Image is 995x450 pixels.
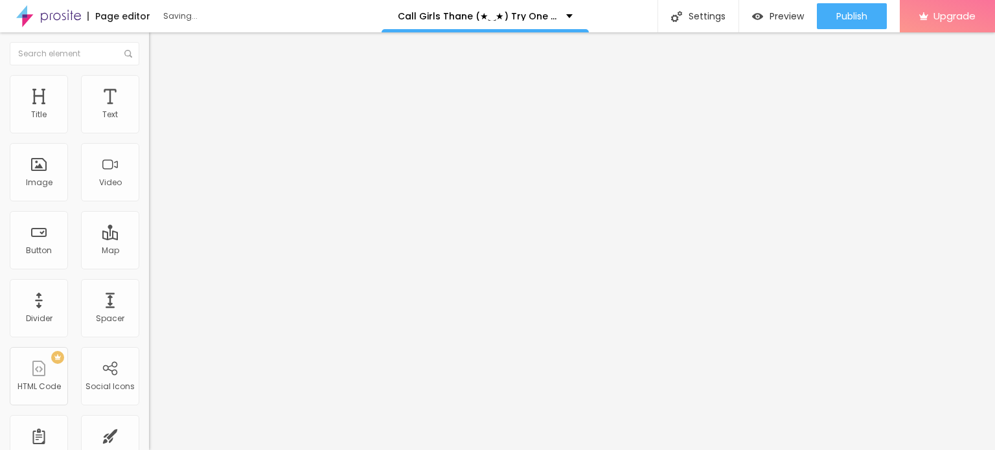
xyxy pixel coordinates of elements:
[149,32,995,450] iframe: Editor
[99,178,122,187] div: Video
[26,314,52,323] div: Divider
[10,42,139,65] input: Search element
[26,178,52,187] div: Image
[163,12,312,20] div: Saving...
[86,382,135,391] div: Social Icons
[102,246,119,255] div: Map
[836,11,867,21] span: Publish
[17,382,61,391] div: HTML Code
[671,11,682,22] img: Icone
[31,110,47,119] div: Title
[770,11,804,21] span: Preview
[96,314,124,323] div: Spacer
[398,12,556,21] p: Call Girls Thane (★‿★) Try One Of The our Best Russian Mumbai Escorts
[739,3,817,29] button: Preview
[817,3,887,29] button: Publish
[102,110,118,119] div: Text
[933,10,976,21] span: Upgrade
[752,11,763,22] img: view-1.svg
[26,246,52,255] div: Button
[87,12,150,21] div: Page editor
[124,50,132,58] img: Icone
